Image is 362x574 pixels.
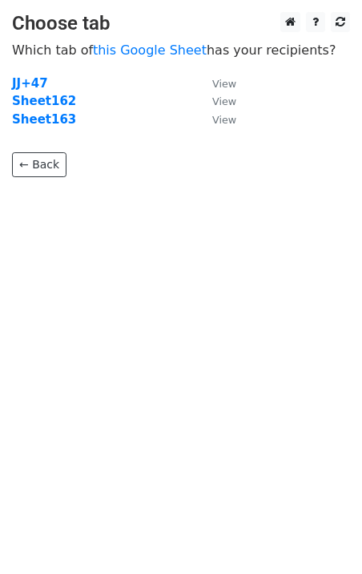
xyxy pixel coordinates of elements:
[212,95,236,107] small: View
[93,42,207,58] a: this Google Sheet
[196,112,236,127] a: View
[212,78,236,90] small: View
[196,94,236,108] a: View
[12,152,66,177] a: ← Back
[12,94,76,108] a: Sheet162
[12,112,76,127] a: Sheet163
[212,114,236,126] small: View
[12,76,48,91] a: JJ+47
[12,42,350,59] p: Which tab of has your recipients?
[196,76,236,91] a: View
[12,12,350,35] h3: Choose tab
